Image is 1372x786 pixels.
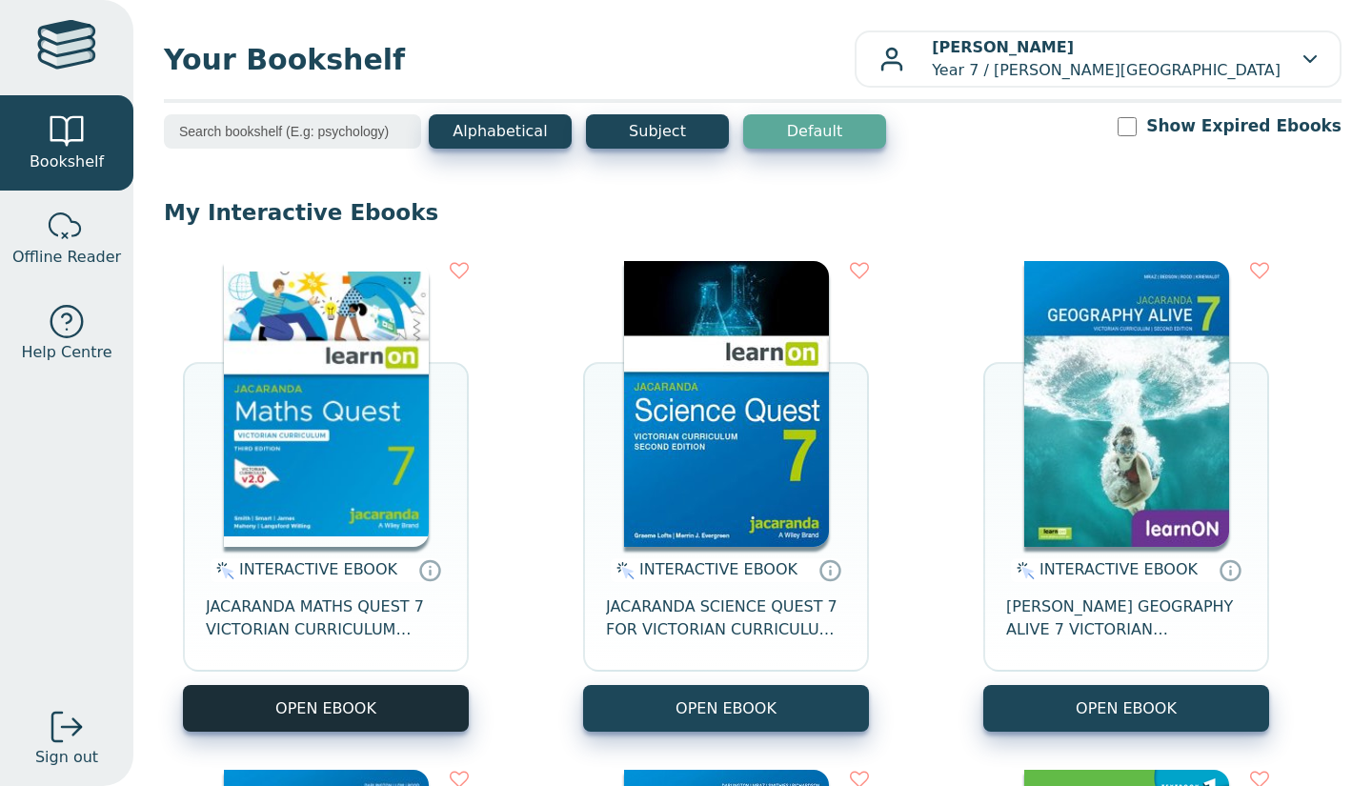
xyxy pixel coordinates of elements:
[164,114,421,149] input: Search bookshelf (E.g: psychology)
[164,198,1342,227] p: My Interactive Ebooks
[583,685,869,732] button: OPEN EBOOK
[855,30,1342,88] button: [PERSON_NAME]Year 7 / [PERSON_NAME][GEOGRAPHIC_DATA]
[932,38,1074,56] b: [PERSON_NAME]
[606,595,846,641] span: JACARANDA SCIENCE QUEST 7 FOR VICTORIAN CURRICULUM LEARNON 2E EBOOK
[1011,559,1035,582] img: interactive.svg
[21,341,111,364] span: Help Centre
[983,685,1269,732] button: OPEN EBOOK
[12,246,121,269] span: Offline Reader
[611,559,635,582] img: interactive.svg
[1219,558,1241,581] a: Interactive eBooks are accessed online via the publisher’s portal. They contain interactive resou...
[429,114,572,149] button: Alphabetical
[932,36,1281,82] p: Year 7 / [PERSON_NAME][GEOGRAPHIC_DATA]
[35,746,98,769] span: Sign out
[743,114,886,149] button: Default
[1146,114,1342,138] label: Show Expired Ebooks
[818,558,841,581] a: Interactive eBooks are accessed online via the publisher’s portal. They contain interactive resou...
[586,114,729,149] button: Subject
[624,261,829,547] img: 329c5ec2-5188-ea11-a992-0272d098c78b.jpg
[1039,560,1198,578] span: INTERACTIVE EBOOK
[639,560,797,578] span: INTERACTIVE EBOOK
[211,559,234,582] img: interactive.svg
[30,151,104,173] span: Bookshelf
[164,38,855,81] span: Your Bookshelf
[239,560,397,578] span: INTERACTIVE EBOOK
[206,595,446,641] span: JACARANDA MATHS QUEST 7 VICTORIAN CURRICULUM LEARNON EBOOK 3E
[224,261,429,547] img: b87b3e28-4171-4aeb-a345-7fa4fe4e6e25.jpg
[1006,595,1246,641] span: [PERSON_NAME] GEOGRAPHY ALIVE 7 VICTORIAN CURRICULUM LEARNON EBOOK 2E
[418,558,441,581] a: Interactive eBooks are accessed online via the publisher’s portal. They contain interactive resou...
[183,685,469,732] button: OPEN EBOOK
[1024,261,1229,547] img: cc9fd0c4-7e91-e911-a97e-0272d098c78b.jpg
